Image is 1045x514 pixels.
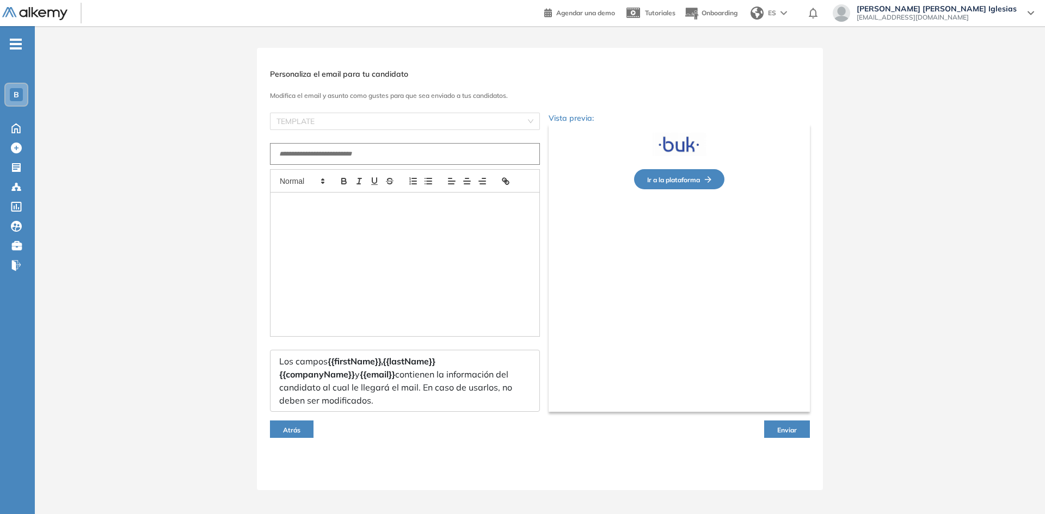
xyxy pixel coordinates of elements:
[768,8,776,18] span: ES
[360,369,395,380] span: {{email}}
[2,7,67,21] img: Logo
[328,356,383,367] span: {{firstName}},
[270,420,313,438] button: Atrás
[857,13,1017,22] span: [EMAIL_ADDRESS][DOMAIN_NAME]
[283,426,300,434] span: Atrás
[279,369,355,380] span: {{companyName}}
[10,43,22,45] i: -
[702,9,737,17] span: Onboarding
[652,133,706,156] img: Logo de la compañía
[645,9,675,17] span: Tutoriales
[383,356,435,367] span: {{lastName}}
[777,426,797,434] span: Enviar
[857,4,1017,13] span: [PERSON_NAME] [PERSON_NAME] Iglesias
[14,90,19,99] span: B
[780,11,787,15] img: arrow
[549,113,810,124] p: Vista previa:
[270,350,540,412] div: Los campos y contienen la información del candidato al cual le llegará el mail. En caso de usarlo...
[270,70,810,79] h3: Personaliza el email para tu candidato
[556,9,615,17] span: Agendar una demo
[700,176,711,183] img: Flecha
[634,169,724,189] button: Ir a la plataformaFlecha
[764,420,810,438] button: Enviar
[647,176,711,184] span: Ir a la plataforma
[270,92,810,100] h3: Modifica el email y asunto como gustes para que sea enviado a tus candidatos.
[544,5,615,18] a: Agendar una demo
[751,7,764,20] img: world
[684,2,737,25] button: Onboarding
